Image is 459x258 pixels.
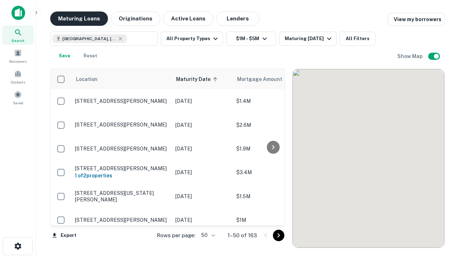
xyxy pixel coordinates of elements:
button: All Property Types [161,32,223,46]
p: [STREET_ADDRESS][PERSON_NAME] [75,145,168,152]
button: Export [50,230,78,241]
span: Maturity Date [176,75,220,83]
p: [DATE] [175,168,229,176]
p: $1M [236,216,308,224]
p: [DATE] [175,145,229,153]
div: 0 0 [293,69,444,248]
p: [STREET_ADDRESS][PERSON_NAME] [75,121,168,128]
span: Location [76,75,98,83]
p: $1.4M [236,97,308,105]
p: $1.9M [236,145,308,153]
div: Maturing [DATE] [285,34,333,43]
span: Borrowers [9,58,27,64]
button: Lenders [216,11,259,26]
button: Active Loans [163,11,213,26]
span: Saved [13,100,23,106]
p: $1.5M [236,192,308,200]
span: Contacts [11,79,25,85]
p: [STREET_ADDRESS][PERSON_NAME] [75,165,168,172]
th: Location [71,69,172,89]
button: Save your search to get updates of matches that match your search criteria. [53,49,76,63]
p: [STREET_ADDRESS][PERSON_NAME] [75,217,168,223]
button: Maturing Loans [50,11,108,26]
a: View my borrowers [388,13,445,26]
button: Maturing [DATE] [279,32,337,46]
p: [DATE] [175,121,229,129]
p: [DATE] [175,97,229,105]
p: $3.4M [236,168,308,176]
h6: 1 of 2 properties [75,172,168,180]
p: [STREET_ADDRESS][PERSON_NAME] [75,98,168,104]
div: 50 [198,230,216,240]
p: [DATE] [175,192,229,200]
span: Search [11,38,24,43]
button: $1M - $5M [226,32,276,46]
button: Go to next page [273,230,284,241]
a: Search [2,25,34,45]
p: [DATE] [175,216,229,224]
p: [STREET_ADDRESS][US_STATE][PERSON_NAME] [75,190,168,203]
th: Mortgage Amount [233,69,312,89]
a: Borrowers [2,46,34,66]
button: Originations [111,11,160,26]
span: [GEOGRAPHIC_DATA], [GEOGRAPHIC_DATA], [GEOGRAPHIC_DATA] [62,35,116,42]
p: $2.6M [236,121,308,129]
p: Rows per page: [157,231,195,240]
iframe: Chat Widget [423,201,459,235]
button: Reset [79,49,102,63]
p: 1–50 of 163 [228,231,257,240]
button: All Filters [340,32,375,46]
a: Saved [2,88,34,107]
img: capitalize-icon.png [11,6,25,20]
h6: Show Map [397,52,424,60]
a: Contacts [2,67,34,86]
span: Mortgage Amount [237,75,292,83]
th: Maturity Date [172,69,233,89]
